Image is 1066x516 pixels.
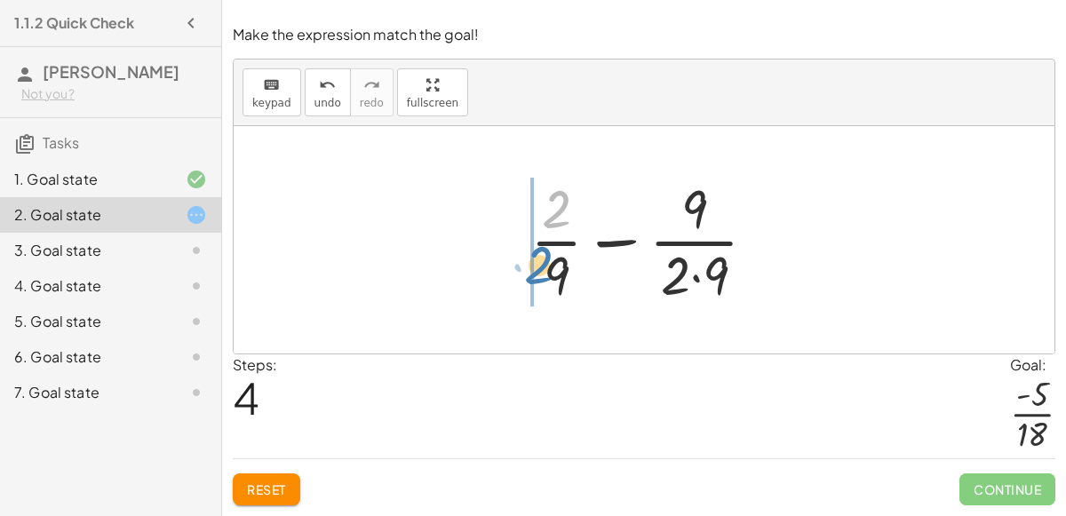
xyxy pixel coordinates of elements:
button: Reset [233,473,300,505]
div: 5. Goal state [14,311,157,332]
i: Task not started. [186,346,207,368]
i: keyboard [263,75,280,96]
div: 3. Goal state [14,240,157,261]
div: Goal: [1010,354,1055,376]
span: Reset [247,481,286,497]
span: Tasks [43,133,79,152]
div: 1. Goal state [14,169,157,190]
i: redo [363,75,380,96]
span: fullscreen [407,97,458,109]
button: keyboardkeypad [243,68,301,116]
i: Task not started. [186,311,207,332]
div: 6. Goal state [14,346,157,368]
button: undoundo [305,68,351,116]
div: 7. Goal state [14,382,157,403]
span: [PERSON_NAME] [43,61,179,82]
i: Task not started. [186,382,207,403]
i: Task not started. [186,275,207,297]
i: Task started. [186,204,207,226]
i: undo [319,75,336,96]
button: fullscreen [397,68,468,116]
div: Not you? [21,85,207,103]
i: Task finished and correct. [186,169,207,190]
label: Steps: [233,355,277,374]
span: 4 [233,370,259,425]
i: Task not started. [186,240,207,261]
span: keypad [252,97,291,109]
h4: 1.1.2 Quick Check [14,12,134,34]
div: 4. Goal state [14,275,157,297]
p: Make the expression match the goal! [233,25,1055,45]
div: 2. Goal state [14,204,157,226]
button: redoredo [350,68,394,116]
span: redo [360,97,384,109]
span: undo [314,97,341,109]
